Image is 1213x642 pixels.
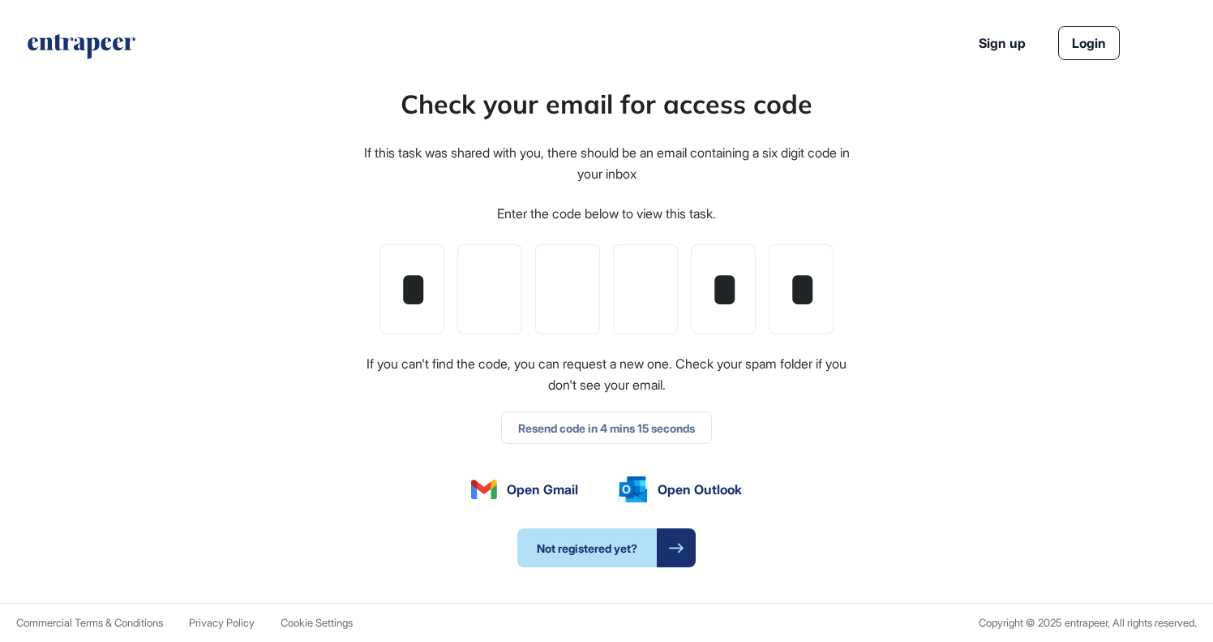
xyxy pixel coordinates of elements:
[401,84,812,123] div: Check your email for access code
[979,33,1026,53] a: Sign up
[507,480,578,499] span: Open Gmail
[619,476,742,502] a: Open Outlook
[517,528,696,567] a: Not registered yet?
[362,143,851,184] div: If this task was shared with you, there should be an email containing a six digit code in your inbox
[497,204,716,225] div: Enter the code below to view this task.
[471,480,578,499] a: Open Gmail
[979,617,1197,629] div: Copyright © 2025 entrapeer, All rights reserved.
[281,617,353,629] a: Cookie Settings
[1058,26,1120,60] a: Login
[362,354,851,395] div: If you can't find the code, you can request a new one. Check your spam folder if you don't see yo...
[16,617,163,629] a: Commercial Terms & Conditions
[658,480,742,499] span: Open Outlook
[26,34,137,65] a: entrapeer-logo
[189,617,255,629] a: Privacy Policy
[517,528,657,567] span: Not registered yet?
